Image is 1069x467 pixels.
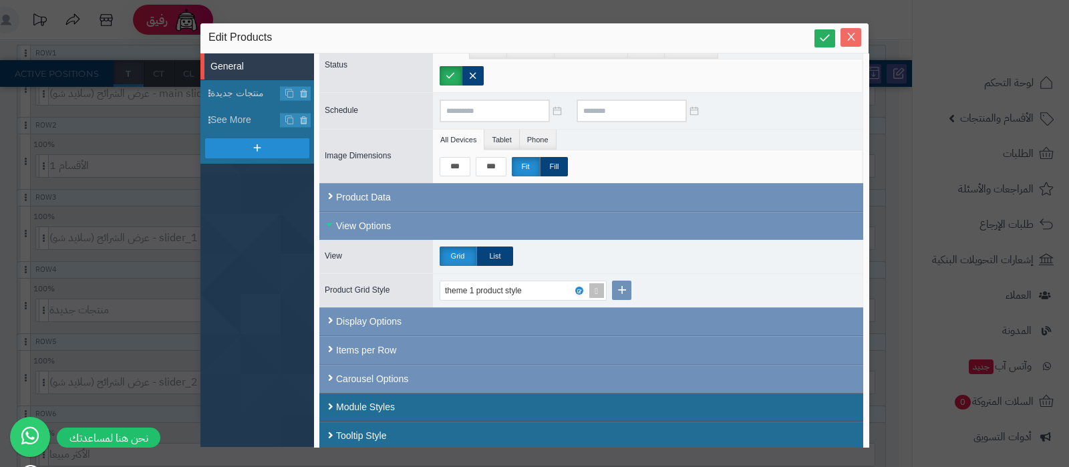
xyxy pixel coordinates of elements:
li: Global [433,39,470,59]
div: Carousel Options [319,365,863,393]
li: Phone [520,130,557,150]
div: Product Data [319,183,863,212]
div: View Options [319,212,863,240]
label: List [476,247,513,266]
div: Module Styles [319,393,863,422]
span: Product Grid Style [325,285,390,295]
span: Image Dimensions [325,151,391,160]
label: Fill [540,157,568,176]
span: View [325,251,342,261]
div: Tooltip Style [319,422,863,450]
label: Grid [440,247,476,266]
li: All Devices [433,130,484,150]
span: Schedule [325,106,358,115]
div: theme 1 product style [445,281,535,300]
span: Edit Products [208,30,272,46]
span: See More [210,113,281,127]
div: Display Options [319,307,863,336]
span: منتجات جديدة [210,86,281,100]
li: General [200,53,314,80]
button: Close [841,28,861,47]
label: Fit [512,157,540,176]
div: Items per Row [319,336,863,365]
li: Tablet [484,130,519,150]
span: Status [325,60,347,69]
